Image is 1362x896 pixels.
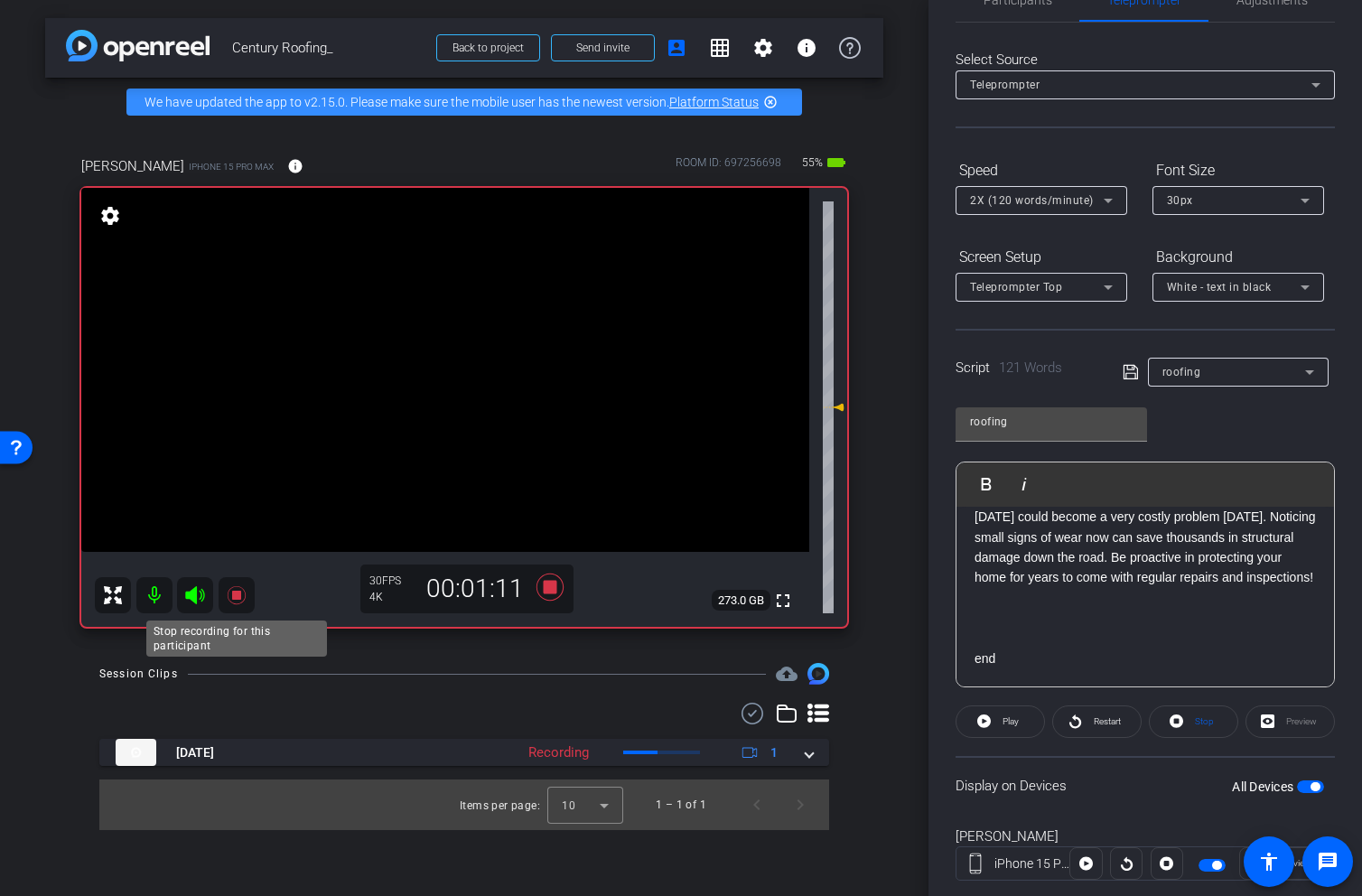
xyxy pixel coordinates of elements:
[1167,194,1193,207] span: 30px
[956,50,1335,70] div: Select Source
[369,574,415,588] div: 30
[415,574,536,604] div: 00:01:11
[551,34,655,61] button: Send invite
[994,854,1070,873] div: iPhone 15 Pro Max
[1317,851,1339,873] mat-icon: message
[519,742,598,763] div: Recording
[975,649,1316,668] p: end
[776,663,798,685] mat-icon: cloud_upload
[970,194,1094,207] span: 2X (120 words/minute)
[126,89,802,116] div: We have updated the app to v2.15.0. Please make sure the mobile user has the newest version.
[712,590,770,611] span: 273.0 GB
[99,665,178,683] div: Session Clips
[99,739,829,766] mat-expansion-panel-header: thumb-nail[DATE]Recording1
[1239,847,1334,880] button: Preview
[1007,466,1041,502] button: Italic (⌘I)
[709,37,731,59] mat-icon: grid_on
[752,37,774,59] mat-icon: settings
[146,621,327,657] div: Stop recording for this participant
[176,743,214,762] span: [DATE]
[369,590,415,604] div: 4K
[669,95,759,109] a: Platform Status
[956,705,1045,738] button: Play
[735,783,779,826] button: Previous page
[799,148,826,177] span: 55%
[956,358,1097,378] div: Script
[1195,716,1214,726] span: Stop
[763,95,778,109] mat-icon: highlight_off
[436,34,540,61] button: Back to project
[666,37,687,59] mat-icon: account_box
[382,574,401,587] span: FPS
[66,30,210,61] img: app-logo
[287,158,303,174] mat-icon: info
[807,663,829,685] img: Session clips
[796,37,817,59] mat-icon: info
[460,797,540,815] div: Items per page:
[232,30,425,66] span: Century Roofing_
[1094,716,1121,726] span: Restart
[452,42,524,54] span: Back to project
[1152,242,1324,273] div: Background
[776,663,798,685] span: Destinations for your clips
[999,359,1062,376] span: 121 Words
[1052,705,1142,738] button: Restart
[956,155,1127,186] div: Speed
[970,79,1040,91] span: Teleprompter
[956,242,1127,273] div: Screen Setup
[189,160,274,173] span: iPhone 15 Pro Max
[98,205,123,227] mat-icon: settings
[576,41,630,55] span: Send invite
[656,796,706,814] div: 1 – 1 of 1
[1258,851,1280,873] mat-icon: accessibility
[1149,705,1238,738] button: Stop
[1232,778,1297,796] label: All Devices
[1281,858,1311,868] span: Preview
[956,826,1335,847] div: [PERSON_NAME]
[970,281,1062,294] span: Teleprompter Top
[826,152,847,173] mat-icon: battery_std
[770,743,778,762] span: 1
[772,590,794,611] mat-icon: fullscreen
[1167,281,1272,294] span: White - text in black
[823,397,844,418] mat-icon: 0 dB
[970,411,1133,433] input: Title
[676,154,781,181] div: ROOM ID: 697256698
[81,156,184,176] span: [PERSON_NAME]
[1152,155,1324,186] div: Font Size
[1162,366,1201,378] span: roofing
[116,739,156,766] img: thumb-nail
[956,756,1335,815] div: Display on Devices
[779,783,822,826] button: Next page
[1003,716,1019,726] span: Play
